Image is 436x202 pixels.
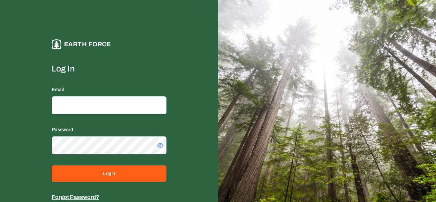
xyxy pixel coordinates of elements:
[52,165,166,182] button: Login
[64,39,111,49] p: Earth force
[52,39,61,49] img: earthforce-logo-white-uG4MPadI.svg
[52,87,64,92] label: Email
[52,63,166,74] label: Log In
[52,127,73,132] label: Password
[52,193,166,201] p: Forgot Password?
